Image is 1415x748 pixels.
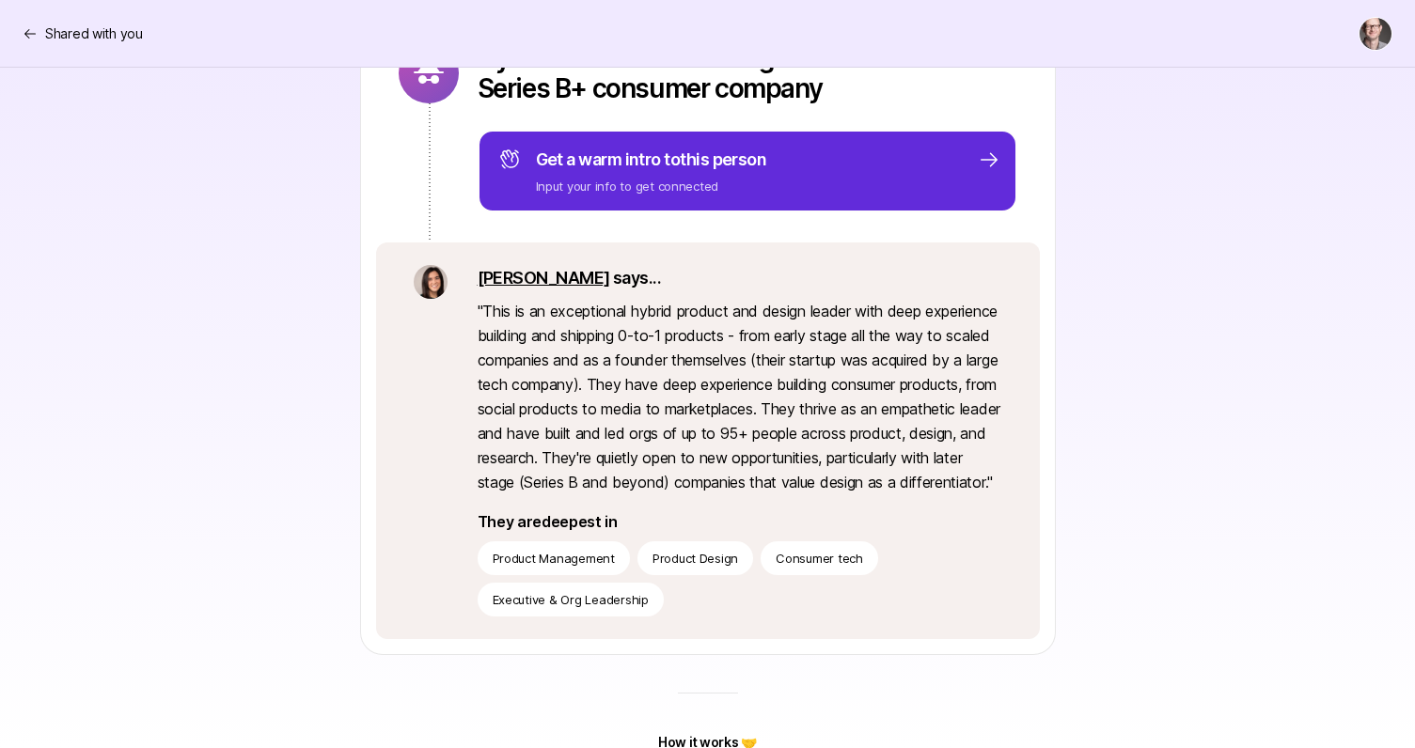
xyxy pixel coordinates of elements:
img: 71d7b91d_d7cb_43b4_a7ea_a9b2f2cc6e03.jpg [414,265,448,299]
p: Input your info to get connected [536,177,767,195]
p: Hybrid Product and Design Executive for Series B+ consumer company [478,43,1017,103]
p: Product Management [493,549,615,568]
p: " This is an exceptional hybrid product and design leader with deep experience building and shipp... [478,299,1002,494]
img: Matt MacQueen [1360,18,1391,50]
span: to this person [664,149,766,169]
p: Consumer tech [776,549,863,568]
p: Shared with you [45,23,143,45]
p: Product Design [652,549,738,568]
p: Executive & Org Leadership [493,590,649,609]
p: says... [478,265,1002,291]
button: Matt MacQueen [1359,17,1392,51]
p: Get a warm intro [536,147,767,173]
p: They are deepest in [478,509,1002,534]
a: [PERSON_NAME] [478,268,610,288]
